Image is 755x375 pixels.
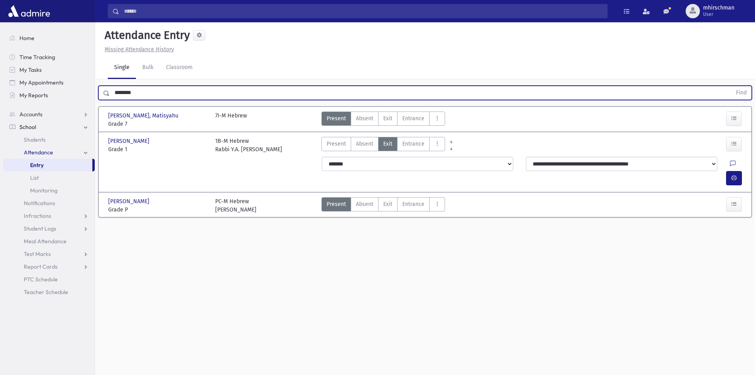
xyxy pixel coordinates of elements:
[321,197,445,214] div: AttTypes
[3,260,95,273] a: Report Cards
[215,197,256,214] div: PC-M Hebrew [PERSON_NAME]
[731,86,751,100] button: Find
[24,288,68,296] span: Teacher Schedule
[108,145,207,154] span: Grade 1
[24,250,51,258] span: Test Marks
[3,76,95,89] a: My Appointments
[24,149,53,156] span: Attendance
[30,162,44,169] span: Entry
[101,29,190,42] h5: Attendance Entry
[19,123,36,131] span: School
[3,197,95,210] a: Notifications
[19,54,55,61] span: Time Tracking
[215,137,282,154] div: 1B-M Hebrew Rabbi Y.A. [PERSON_NAME]
[19,111,42,118] span: Accounts
[3,51,95,63] a: Time Tracking
[108,57,136,79] a: Single
[30,187,57,194] span: Monitoring
[327,140,346,148] span: Present
[24,225,56,232] span: Student Logs
[24,238,67,245] span: Meal Attendance
[108,137,151,145] span: [PERSON_NAME]
[24,200,55,207] span: Notifications
[101,46,174,53] a: Missing Attendance History
[3,108,95,121] a: Accounts
[3,286,95,298] a: Teacher Schedule
[327,200,346,208] span: Present
[703,5,734,11] span: mhirschman
[119,4,607,18] input: Search
[356,114,373,123] span: Absent
[3,32,95,44] a: Home
[108,206,207,214] span: Grade P
[3,210,95,222] a: Infractions
[3,235,95,248] a: Meal Attendance
[402,114,424,123] span: Entrance
[3,146,95,159] a: Attendance
[383,140,392,148] span: Exit
[402,200,424,208] span: Entrance
[24,136,46,143] span: Students
[19,79,63,86] span: My Appointments
[402,140,424,148] span: Entrance
[215,112,247,128] div: 7I-M Hebrew
[3,222,95,235] a: Student Logs
[6,3,52,19] img: AdmirePro
[19,66,42,73] span: My Tasks
[108,112,180,120] span: [PERSON_NAME], Matisyahu
[383,114,392,123] span: Exit
[3,171,95,184] a: List
[383,200,392,208] span: Exit
[3,248,95,260] a: Test Marks
[3,133,95,146] a: Students
[321,112,445,128] div: AttTypes
[356,200,373,208] span: Absent
[19,35,34,42] span: Home
[136,57,160,79] a: Bulk
[3,63,95,76] a: My Tasks
[108,197,151,206] span: [PERSON_NAME]
[703,11,734,17] span: User
[321,137,445,154] div: AttTypes
[24,263,57,270] span: Report Cards
[19,92,48,99] span: My Reports
[3,89,95,102] a: My Reports
[160,57,199,79] a: Classroom
[30,174,39,181] span: List
[24,212,51,219] span: Infractions
[3,184,95,197] a: Monitoring
[3,121,95,133] a: School
[108,120,207,128] span: Grade 7
[3,159,92,171] a: Entry
[105,46,174,53] u: Missing Attendance History
[3,273,95,286] a: PTC Schedule
[24,276,58,283] span: PTC Schedule
[327,114,346,123] span: Present
[356,140,373,148] span: Absent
